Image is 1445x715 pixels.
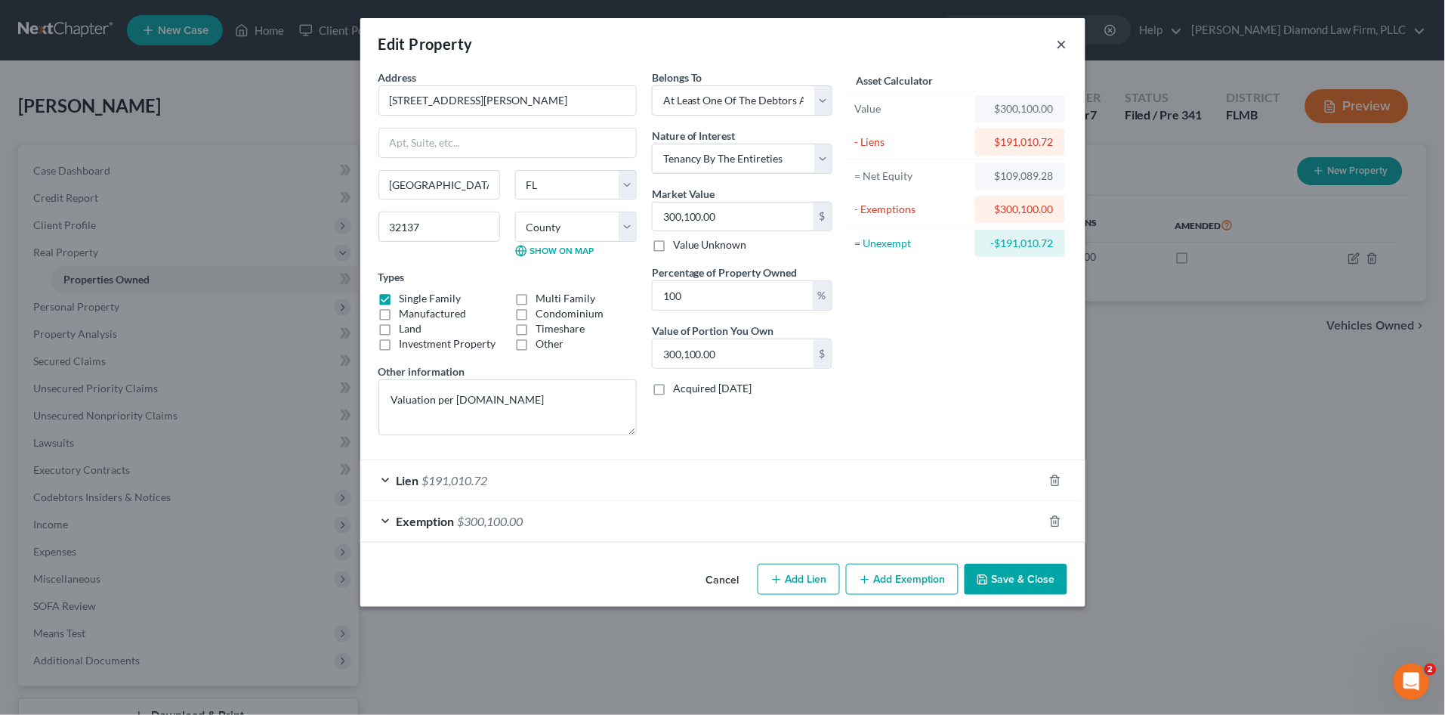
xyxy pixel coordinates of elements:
label: Value Unknown [673,237,747,252]
span: $191,010.72 [422,473,488,487]
div: = Net Equity [855,169,969,184]
input: 0.00 [653,339,814,368]
label: Other [536,336,564,351]
div: $191,010.72 [987,135,1053,150]
label: Single Family [400,291,462,306]
div: = Unexempt [855,236,969,251]
input: Enter city... [379,171,499,200]
iframe: Intercom live chat [1394,664,1430,700]
label: Timeshare [536,321,585,336]
span: Lien [397,473,419,487]
div: -$191,010.72 [987,236,1053,251]
button: × [1057,35,1067,53]
input: 0.00 [653,203,814,231]
label: Manufactured [400,306,467,321]
span: Belongs To [652,71,702,84]
span: Address [378,71,417,84]
a: Show on Map [515,245,594,257]
span: 2 [1425,664,1437,676]
div: % [813,281,832,310]
input: Apt, Suite, etc... [379,128,636,157]
label: Asset Calculator [857,73,934,88]
label: Condominium [536,306,604,321]
div: $300,100.00 [987,202,1053,217]
label: Percentage of Property Owned [652,265,798,280]
span: $300,100.00 [458,514,523,528]
button: Cancel [694,565,752,596]
span: Exemption [397,514,455,528]
div: Value [855,101,969,116]
div: - Liens [855,135,969,150]
label: Other information [378,364,465,379]
input: Enter zip... [378,212,500,242]
label: Land [400,321,422,336]
label: Value of Portion You Own [652,323,774,339]
button: Save & Close [965,564,1067,596]
label: Acquired [DATE] [673,381,752,396]
label: Types [378,269,405,285]
label: Nature of Interest [652,128,736,144]
div: $109,089.28 [987,169,1053,184]
div: $ [814,339,832,368]
input: Enter address... [379,86,636,115]
input: 0.00 [653,281,813,310]
div: $300,100.00 [987,101,1053,116]
div: - Exemptions [855,202,969,217]
label: Market Value [652,186,715,202]
div: $ [814,203,832,231]
button: Add Lien [758,564,840,596]
label: Multi Family [536,291,596,306]
label: Investment Property [400,336,496,351]
div: Edit Property [378,33,473,54]
button: Add Exemption [846,564,959,596]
